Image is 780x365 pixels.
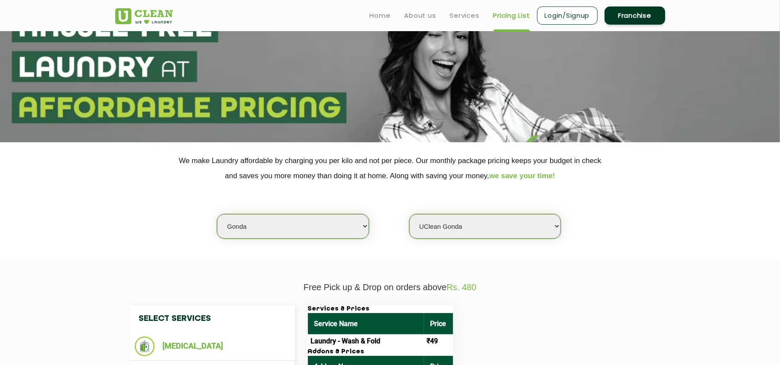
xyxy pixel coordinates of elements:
[405,10,436,21] a: About us
[308,313,424,334] th: Service Name
[115,8,173,24] img: UClean Laundry and Dry Cleaning
[308,334,424,348] td: Laundry - Wash & Fold
[308,348,453,356] h3: Addons & Prices
[370,10,391,21] a: Home
[424,313,453,334] th: Price
[605,6,665,25] a: Franchise
[450,10,479,21] a: Services
[115,153,665,183] p: We make Laundry affordable by charging you per kilo and not per piece. Our monthly package pricin...
[308,305,453,313] h3: Services & Prices
[447,282,476,292] span: Rs. 480
[537,6,598,25] a: Login/Signup
[130,305,295,332] h4: Select Services
[135,336,291,356] li: [MEDICAL_DATA]
[489,172,555,180] span: we save your time!
[135,336,155,356] img: Dry Cleaning
[115,282,665,292] p: Free Pick up & Drop on orders above
[493,10,530,21] a: Pricing List
[424,334,453,348] td: ₹49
